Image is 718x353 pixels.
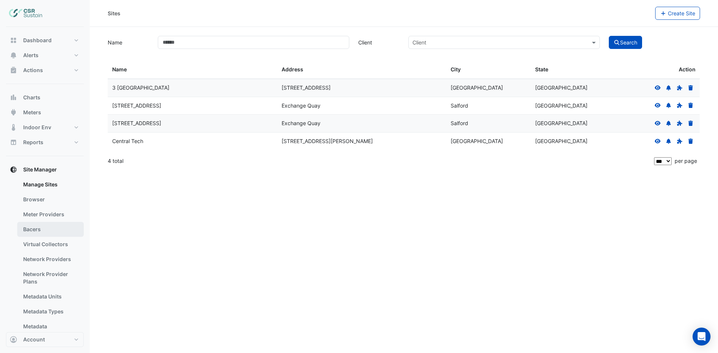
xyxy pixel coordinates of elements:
span: Indoor Env [23,124,51,131]
div: [GEOGRAPHIC_DATA] [535,102,611,110]
a: Delete Site [687,102,694,109]
div: 4 total [108,152,653,170]
span: Address [282,66,303,72]
a: Metadata Types [17,304,84,319]
div: Open Intercom Messenger [693,328,711,346]
span: Name [112,66,127,72]
button: Indoor Env [6,120,84,135]
span: Alerts [23,52,39,59]
img: Company Logo [9,6,43,21]
a: Manage Sites [17,177,84,192]
span: per page [675,158,697,164]
span: Charts [23,94,40,101]
div: Salford [451,102,526,110]
span: Meters [23,109,41,116]
a: Bacers [17,222,84,237]
a: Network Providers [17,252,84,267]
span: Site Manager [23,166,57,173]
div: Central Tech [112,137,273,146]
div: Sites [108,9,120,17]
app-icon: Actions [10,66,17,74]
span: City [451,66,461,72]
button: Dashboard [6,33,84,48]
button: Meters [6,105,84,120]
button: Charts [6,90,84,105]
a: Meter Providers [17,207,84,222]
button: Alerts [6,48,84,63]
app-icon: Reports [10,139,17,146]
div: [STREET_ADDRESS] [282,84,442,92]
div: [GEOGRAPHIC_DATA] [535,137,611,146]
span: State [535,66,548,72]
a: Delete Site [687,84,694,91]
span: Reports [23,139,43,146]
span: Action [679,65,696,74]
label: Client [354,36,404,49]
div: Exchange Quay [282,102,442,110]
a: Delete Site [687,138,694,144]
div: Salford [451,119,526,128]
div: [STREET_ADDRESS] [112,119,273,128]
div: Exchange Quay [282,119,442,128]
button: Create Site [655,7,700,20]
button: Site Manager [6,162,84,177]
button: Reports [6,135,84,150]
div: 3 [GEOGRAPHIC_DATA] [112,84,273,92]
div: [STREET_ADDRESS][PERSON_NAME] [282,137,442,146]
span: Dashboard [23,37,52,44]
button: Account [6,332,84,347]
button: Actions [6,63,84,78]
app-icon: Dashboard [10,37,17,44]
a: Browser [17,192,84,207]
app-icon: Site Manager [10,166,17,173]
app-icon: Charts [10,94,17,101]
div: [GEOGRAPHIC_DATA] [535,119,611,128]
div: [STREET_ADDRESS] [112,102,273,110]
span: Account [23,336,45,343]
a: Metadata [17,319,84,334]
div: [GEOGRAPHIC_DATA] [451,84,526,92]
app-icon: Meters [10,109,17,116]
div: [GEOGRAPHIC_DATA] [451,137,526,146]
button: Search [609,36,642,49]
span: Create Site [668,10,695,16]
a: Delete Site [687,120,694,126]
a: Network Provider Plans [17,267,84,289]
span: Actions [23,66,43,74]
a: Metadata Units [17,289,84,304]
app-icon: Indoor Env [10,124,17,131]
label: Name [103,36,153,49]
div: [GEOGRAPHIC_DATA] [535,84,611,92]
app-icon: Alerts [10,52,17,59]
a: Virtual Collectors [17,237,84,252]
